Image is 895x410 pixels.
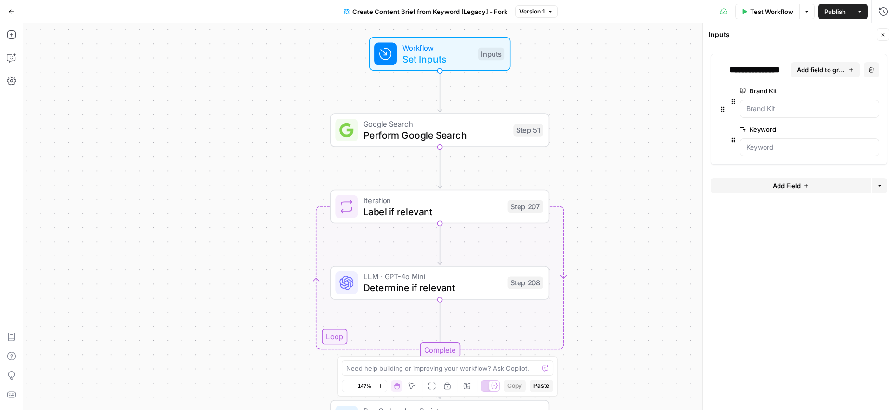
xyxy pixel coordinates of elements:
[352,7,507,16] span: Create Content Brief from Keyword [Legacy] - Fork
[746,142,873,152] input: Keyword
[711,178,871,193] button: Add Field
[438,147,442,188] g: Edge from step_51 to step_207
[515,5,558,18] button: Version 1
[530,380,553,392] button: Paste
[508,200,543,213] div: Step 207
[330,266,549,299] div: LLM · GPT-4o MiniDetermine if relevantStep 208
[824,7,846,16] span: Publish
[750,7,793,16] span: Test Workflow
[478,48,504,60] div: Inputs
[363,128,508,142] span: Perform Google Search
[330,342,549,358] div: Complete
[338,4,513,19] button: Create Content Brief from Keyword [Legacy] - Fork
[740,125,825,134] label: Keyword
[507,382,522,390] span: Copy
[363,205,502,218] span: Label if relevant
[740,86,825,96] label: Brand Kit
[533,382,549,390] span: Paste
[330,113,549,147] div: Google SearchPerform Google SearchStep 51
[363,118,508,129] span: Google Search
[519,7,545,16] span: Version 1
[438,71,442,112] g: Edge from start to step_51
[363,271,502,282] span: LLM · GPT-4o Mini
[513,124,543,136] div: Step 51
[420,342,460,358] div: Complete
[504,380,526,392] button: Copy
[330,190,549,223] div: LoopIterationLabel if relevantStep 207
[791,62,860,77] button: Add field to group
[438,358,442,398] g: Edge from step_207-iteration-end to step_209
[363,194,502,205] span: Iteration
[508,276,543,289] div: Step 208
[402,42,472,53] span: Workflow
[797,65,845,75] span: Add field to group
[818,4,852,19] button: Publish
[438,223,442,264] g: Edge from step_207 to step_208
[330,37,549,71] div: WorkflowSet InputsInputs
[363,281,502,295] span: Determine if relevant
[735,4,799,19] button: Test Workflow
[773,181,801,191] span: Add Field
[402,52,472,66] span: Set Inputs
[709,30,874,39] div: Inputs
[358,382,371,390] span: 147%
[746,104,873,114] input: Brand Kit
